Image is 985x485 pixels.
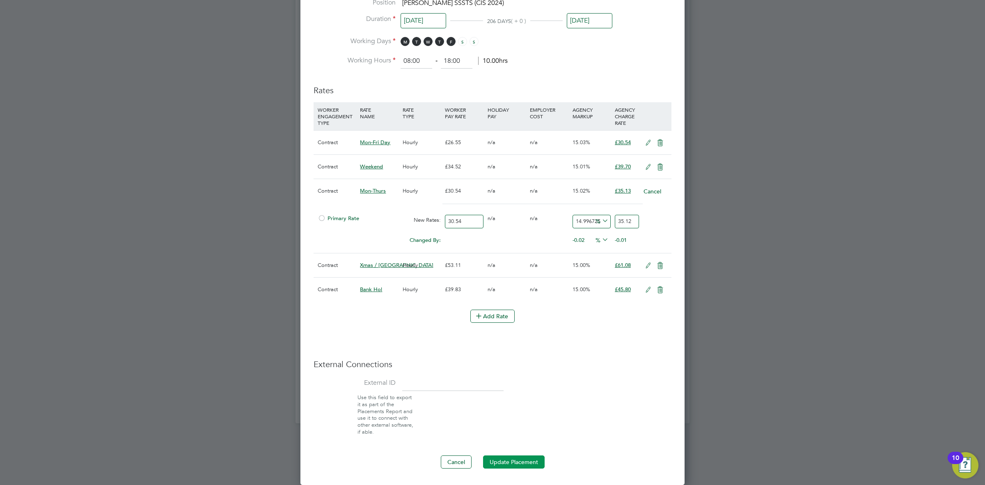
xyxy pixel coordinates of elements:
[530,163,538,170] span: n/a
[470,37,479,46] span: S
[314,37,396,46] label: Working Days
[615,139,631,146] span: £30.54
[470,310,515,323] button: Add Rate
[318,215,359,222] span: Primary Rate
[488,262,495,269] span: n/a
[443,102,485,124] div: WORKER PAY RATE
[488,215,495,222] span: n/a
[478,57,508,65] span: 10.00hrs
[443,278,485,301] div: £39.83
[458,37,467,46] span: S
[643,187,662,195] button: Cancel
[316,278,358,301] div: Contract
[316,102,358,130] div: WORKER ENGAGEMENT TYPE
[316,232,443,248] div: Changed By:
[314,15,396,23] label: Duration
[412,37,421,46] span: T
[593,216,609,225] span: %
[360,286,382,293] span: Bank Hol
[441,54,472,69] input: 17:00
[593,235,609,244] span: %
[435,37,444,46] span: T
[360,139,390,146] span: Mon-Fri Day
[530,139,538,146] span: n/a
[314,77,671,96] h3: Rates
[401,102,443,124] div: RATE TYPE
[613,102,641,130] div: AGENCY CHARGE RATE
[573,139,590,146] span: 15.03%
[511,17,526,25] span: ( + 0 )
[424,37,433,46] span: W
[952,458,959,469] div: 10
[443,155,485,179] div: £34.52
[357,394,413,435] span: Use this field to export it as part of the Placements Report and use it to connect with other ext...
[316,155,358,179] div: Contract
[401,179,443,203] div: Hourly
[401,54,432,69] input: 08:00
[573,163,590,170] span: 15.01%
[360,262,433,269] span: Xmas / [GEOGRAPHIC_DATA]
[401,13,446,28] input: Select one
[316,179,358,203] div: Contract
[488,286,495,293] span: n/a
[615,187,631,194] span: £35.13
[401,212,443,228] div: New Rates:
[443,253,485,277] div: £53.11
[952,452,978,478] button: Open Resource Center, 10 new notifications
[447,37,456,46] span: F
[488,187,495,194] span: n/a
[358,102,400,124] div: RATE NAME
[401,131,443,154] div: Hourly
[401,278,443,301] div: Hourly
[570,102,613,124] div: AGENCY MARKUP
[401,253,443,277] div: Hourly
[487,18,511,25] span: 206 DAYS
[486,102,528,124] div: HOLIDAY PAY
[443,179,485,203] div: £30.54
[573,286,590,293] span: 15.00%
[615,286,631,293] span: £45.80
[401,155,443,179] div: Hourly
[573,237,584,244] span: -0.02
[314,379,396,387] label: External ID
[316,131,358,154] div: Contract
[530,286,538,293] span: n/a
[316,253,358,277] div: Contract
[441,455,472,469] button: Cancel
[434,57,439,65] span: ‐
[615,237,627,244] span: -0.01
[615,262,631,269] span: £61.08
[615,163,631,170] span: £39.70
[488,139,495,146] span: n/a
[573,187,590,194] span: 15.02%
[401,37,410,46] span: M
[360,187,386,194] span: Mon-Thurs
[314,56,396,65] label: Working Hours
[360,163,383,170] span: Weekend
[488,163,495,170] span: n/a
[530,215,538,222] span: n/a
[573,262,590,269] span: 15.00%
[567,13,612,28] input: Select one
[443,131,485,154] div: £26.55
[530,187,538,194] span: n/a
[530,262,538,269] span: n/a
[314,359,671,370] h3: External Connections
[528,102,570,124] div: EMPLOYER COST
[483,455,545,469] button: Update Placement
